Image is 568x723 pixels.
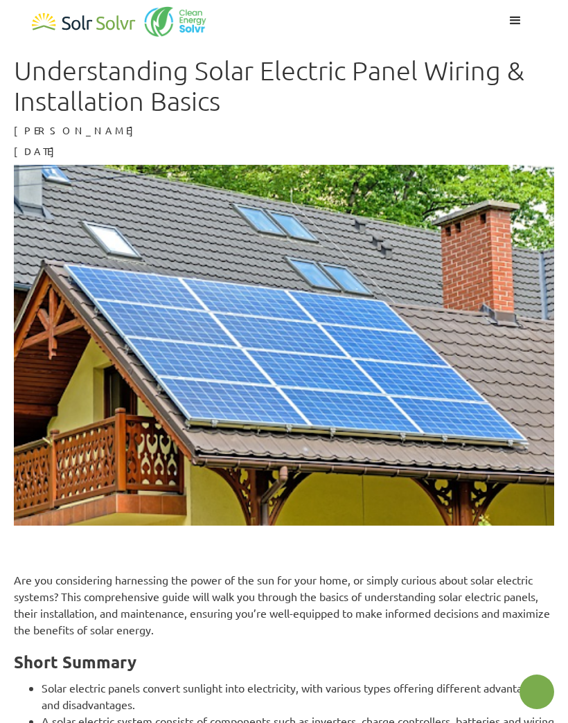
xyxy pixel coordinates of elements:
strong: Short Summary [14,651,136,672]
p: [DATE] [14,144,554,158]
button: Open chatbot widget [520,675,554,709]
p: Are you considering harnessing the power of the sun for your home, or simply curious about solar ... [14,571,554,638]
li: Solar electric panels convert sunlight into electricity, with various types offering different ad... [42,679,554,713]
h1: Understanding Solar Electric Panel Wiring & Installation Basics [14,55,554,116]
p: [PERSON_NAME] [14,123,554,137]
